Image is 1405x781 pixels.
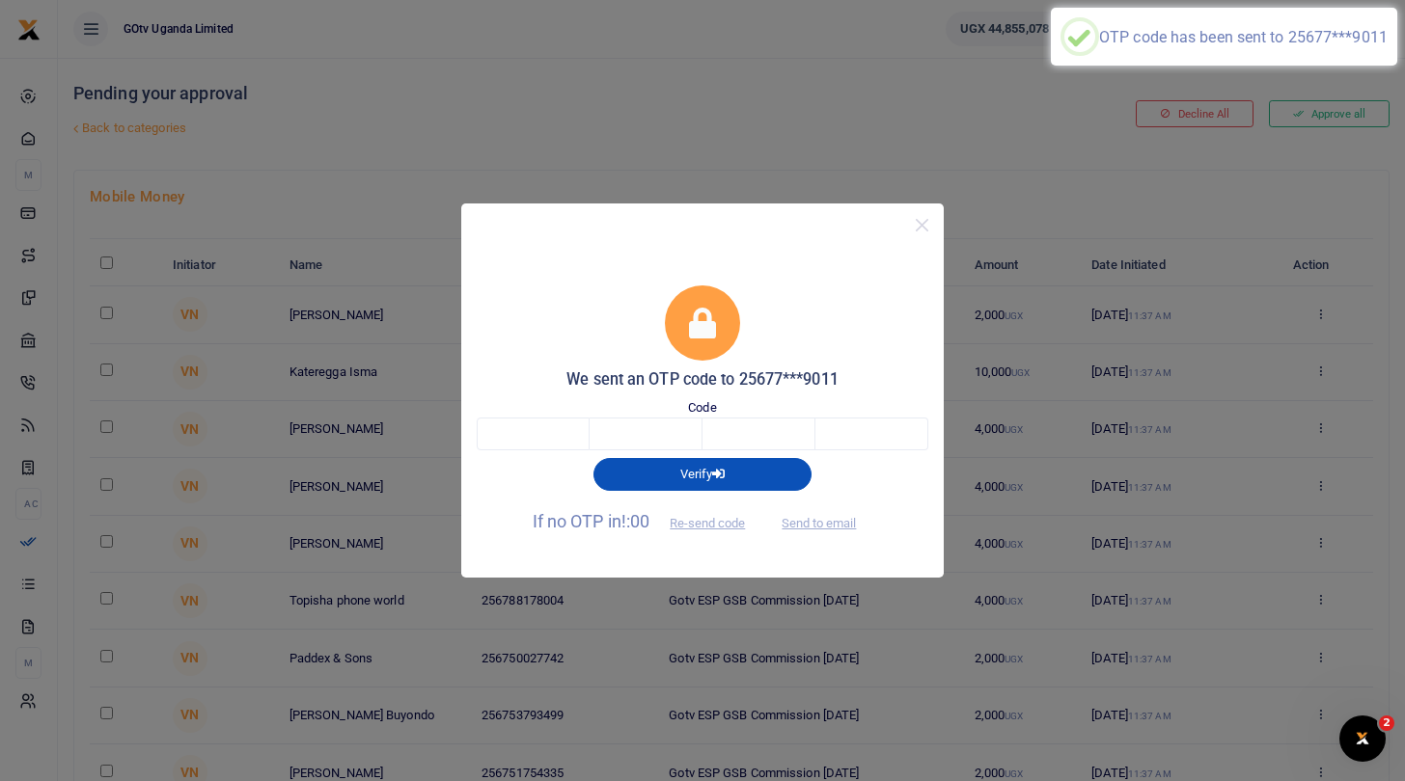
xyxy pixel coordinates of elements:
[1379,715,1394,731] span: 2
[621,511,649,531] span: !:00
[593,458,812,491] button: Verify
[908,211,936,239] button: Close
[477,370,928,390] h5: We sent an OTP code to 25677***9011
[1339,715,1386,762] iframe: Intercom live chat
[688,398,716,417] label: Code
[1099,28,1388,46] div: OTP code has been sent to 25677***9011
[533,511,762,531] span: If no OTP in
